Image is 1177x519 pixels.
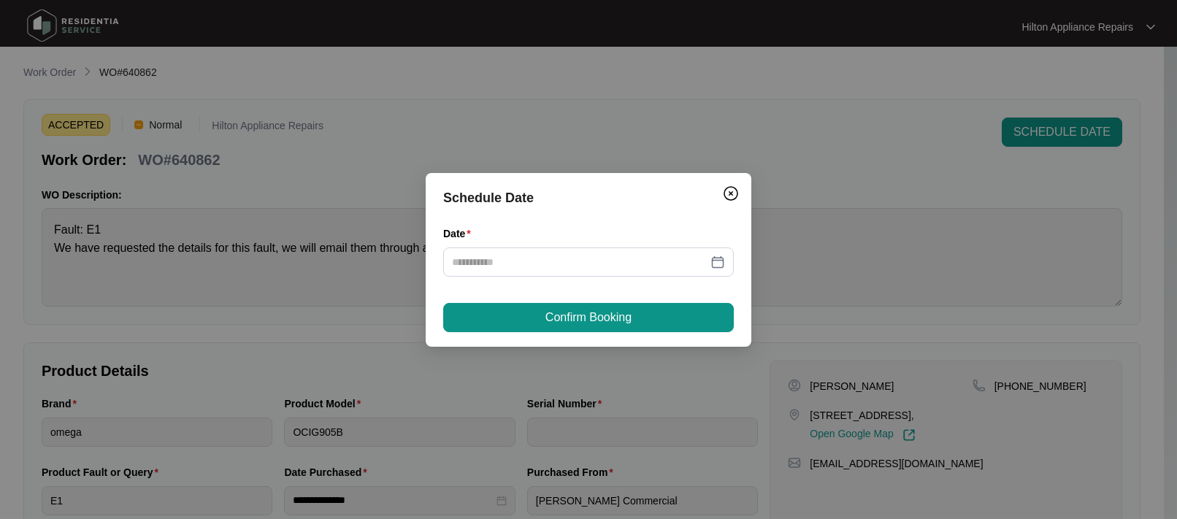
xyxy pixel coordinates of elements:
span: Confirm Booking [545,309,632,326]
img: closeCircle [722,185,740,202]
input: Date [452,254,708,270]
label: Date [443,226,477,241]
button: Confirm Booking [443,303,734,332]
div: Schedule Date [443,188,734,208]
button: Close [719,182,743,205]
